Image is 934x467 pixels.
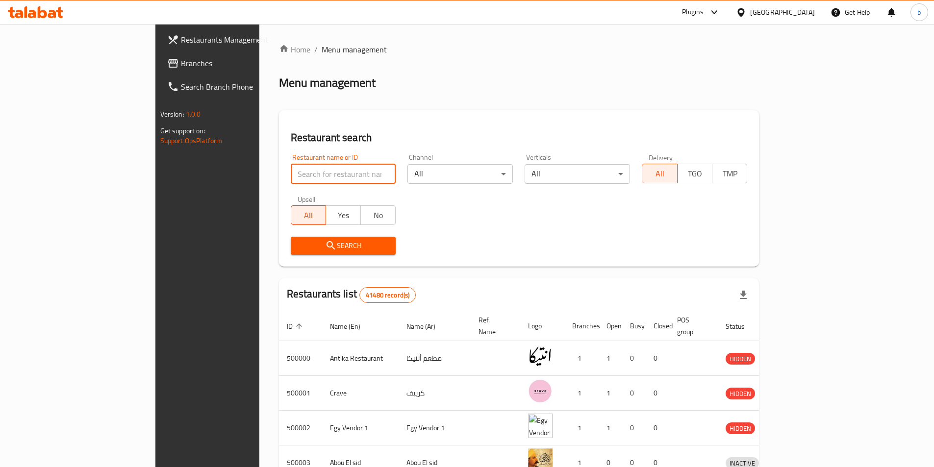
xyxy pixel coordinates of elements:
span: Status [726,320,757,332]
td: Egy Vendor 1 [399,411,471,445]
label: Delivery [649,154,673,161]
img: Egy Vendor 1 [528,414,553,438]
li: / [314,44,318,55]
h2: Menu management [279,75,376,91]
button: Search [291,237,396,255]
span: HIDDEN [726,353,755,365]
span: 41480 record(s) [360,291,415,300]
td: 1 [564,376,599,411]
img: Antika Restaurant [528,344,553,369]
td: 1 [564,411,599,445]
td: Antika Restaurant [322,341,399,376]
th: Logo [520,311,564,341]
a: Restaurants Management [159,28,311,51]
th: Busy [622,311,646,341]
td: Crave [322,376,399,411]
td: 0 [646,411,669,445]
span: ID [287,320,305,332]
span: All [646,167,673,181]
span: Menu management [322,44,387,55]
span: Name (En) [330,320,373,332]
span: Search Branch Phone [181,81,303,93]
span: Name (Ar) [406,320,448,332]
label: Upsell [298,196,316,202]
a: Support.OpsPlatform [160,134,223,147]
span: Ref. Name [479,314,508,338]
h2: Restaurant search [291,130,748,145]
div: All [407,164,513,184]
span: All [295,208,322,222]
td: 0 [622,411,646,445]
span: Yes [330,208,357,222]
a: Search Branch Phone [159,75,311,98]
div: All [525,164,630,184]
td: 0 [646,341,669,376]
td: 0 [646,376,669,411]
td: 1 [599,411,622,445]
button: TGO [677,164,712,183]
span: POS group [677,314,706,338]
th: Open [599,311,622,341]
th: Branches [564,311,599,341]
span: 1.0.0 [186,108,201,121]
td: 0 [622,376,646,411]
span: Search [299,240,388,252]
img: Crave [528,379,553,403]
td: 1 [599,341,622,376]
nav: breadcrumb [279,44,759,55]
td: 1 [599,376,622,411]
button: No [360,205,396,225]
td: مطعم أنتيكا [399,341,471,376]
td: Egy Vendor 1 [322,411,399,445]
button: TMP [712,164,747,183]
span: TGO [682,167,708,181]
th: Closed [646,311,669,341]
td: 0 [622,341,646,376]
div: Export file [732,283,755,307]
div: Total records count [359,287,416,303]
td: 1 [564,341,599,376]
td: كرييف [399,376,471,411]
span: HIDDEN [726,423,755,434]
button: All [642,164,677,183]
h2: Restaurants list [287,287,416,303]
span: b [917,7,921,18]
span: Branches [181,57,303,69]
button: Yes [326,205,361,225]
span: Version: [160,108,184,121]
span: Restaurants Management [181,34,303,46]
div: [GEOGRAPHIC_DATA] [750,7,815,18]
span: Get support on: [160,124,205,137]
div: Plugins [682,6,704,18]
input: Search for restaurant name or ID.. [291,164,396,184]
span: HIDDEN [726,388,755,399]
span: TMP [716,167,743,181]
button: All [291,205,326,225]
a: Branches [159,51,311,75]
span: No [365,208,392,222]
